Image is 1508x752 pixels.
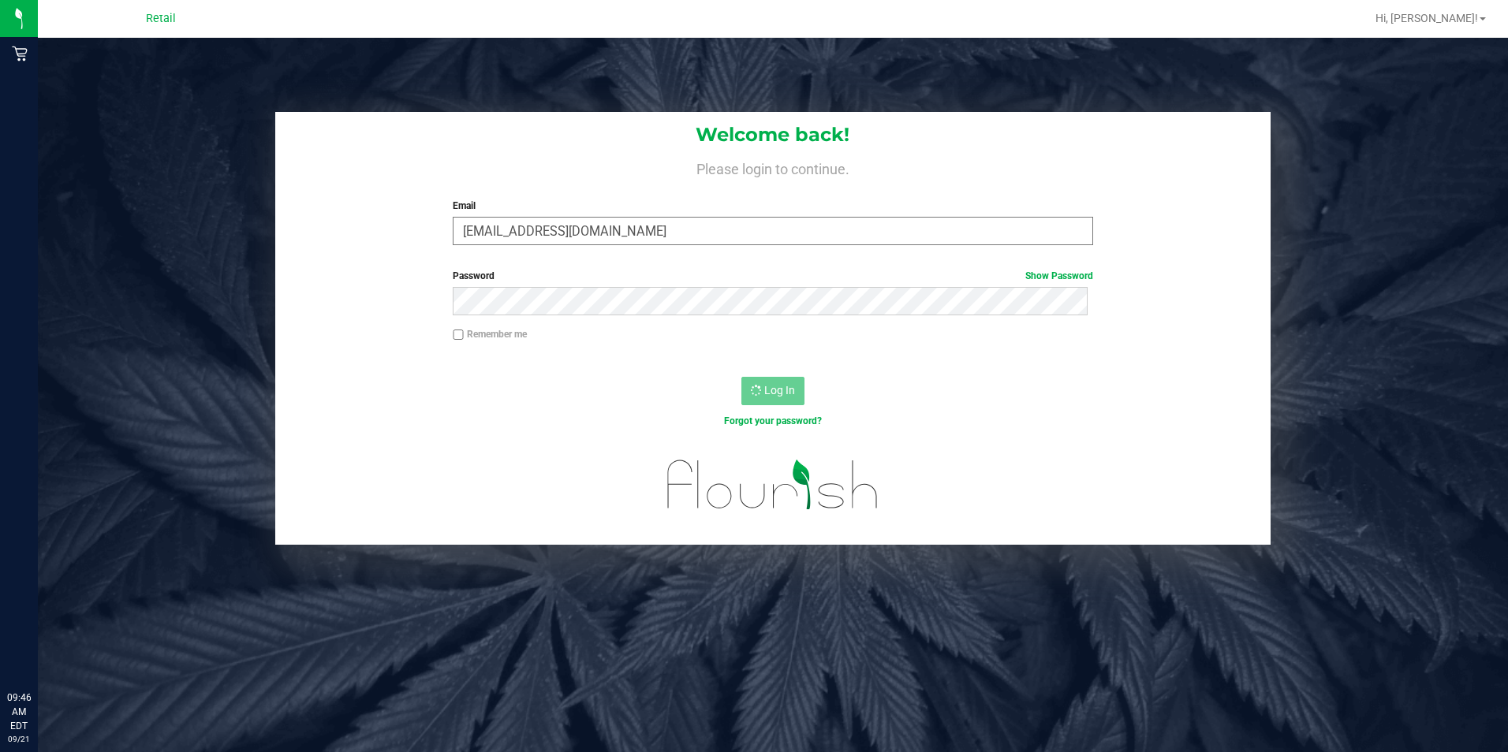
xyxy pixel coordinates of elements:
label: Remember me [453,327,527,341]
span: Hi, [PERSON_NAME]! [1375,12,1478,24]
p: 09/21 [7,733,31,745]
label: Email [453,199,1093,213]
button: Log In [741,377,804,405]
a: Show Password [1025,270,1093,281]
h1: Welcome back! [275,125,1271,145]
inline-svg: Retail [12,46,28,61]
a: Forgot your password? [724,415,822,426]
input: Remember me [453,329,464,341]
p: 09:46 AM EDT [7,691,31,733]
img: flourish_logo.svg [648,445,898,525]
span: Password [453,270,495,281]
h4: Please login to continue. [275,158,1271,177]
span: Log In [764,384,795,396]
span: Retail [146,12,176,25]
